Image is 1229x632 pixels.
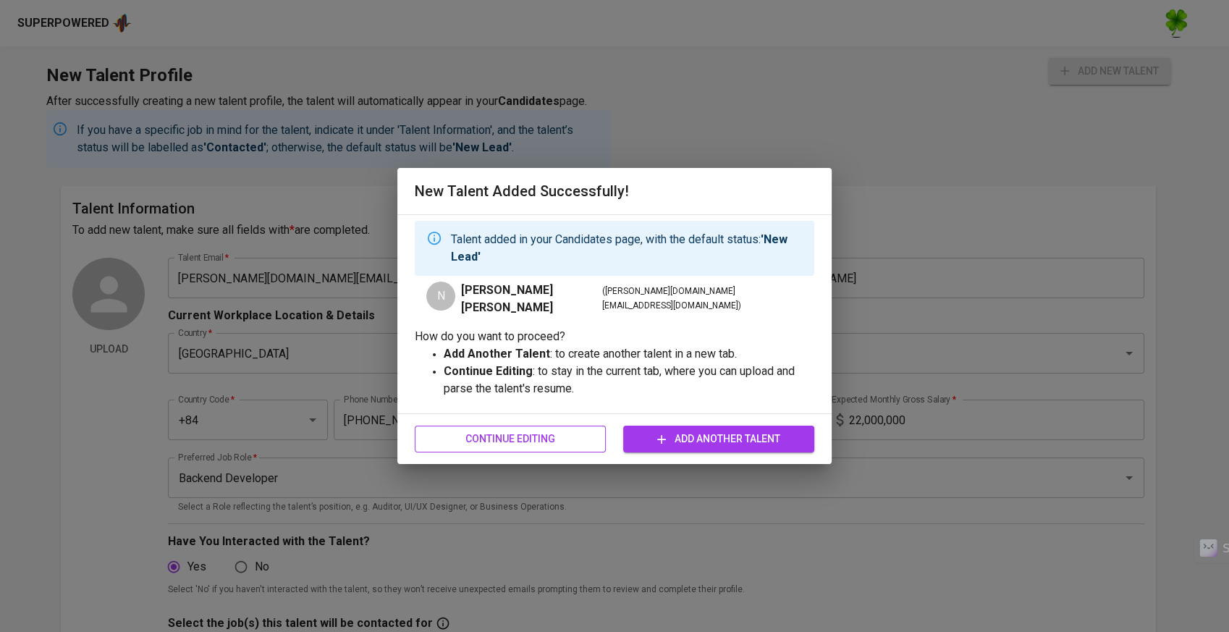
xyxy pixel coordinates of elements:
[444,345,814,363] p: : to create another talent in a new tab.
[635,430,803,448] span: Add Another Talent
[623,426,814,452] button: Add Another Talent
[426,430,594,448] span: Continue Editing
[461,282,599,316] span: [PERSON_NAME] [PERSON_NAME]
[415,426,606,452] button: Continue Editing
[444,363,814,397] p: : to stay in the current tab, where you can upload and parse the talent's resume.
[444,364,533,378] strong: Continue Editing
[444,347,550,361] strong: Add Another Talent
[415,328,814,345] p: How do you want to proceed?
[601,285,803,313] span: ( [PERSON_NAME][DOMAIN_NAME][EMAIL_ADDRESS][DOMAIN_NAME] )
[451,231,803,266] p: Talent added in your Candidates page, with the default status:
[415,180,814,203] h6: New Talent Added Successfully!
[426,282,455,311] div: N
